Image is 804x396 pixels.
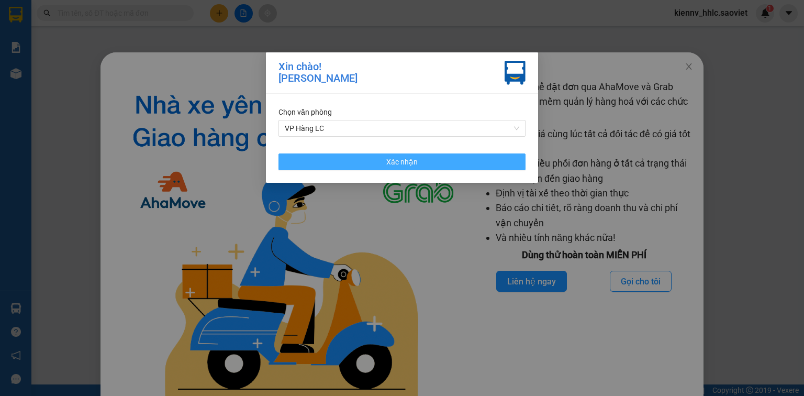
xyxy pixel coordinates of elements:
[278,106,526,118] div: Chọn văn phòng
[278,153,526,170] button: Xác nhận
[285,120,519,136] span: VP Hàng LC
[386,156,418,168] span: Xác nhận
[505,61,526,85] img: vxr-icon
[278,61,358,85] div: Xin chào! [PERSON_NAME]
